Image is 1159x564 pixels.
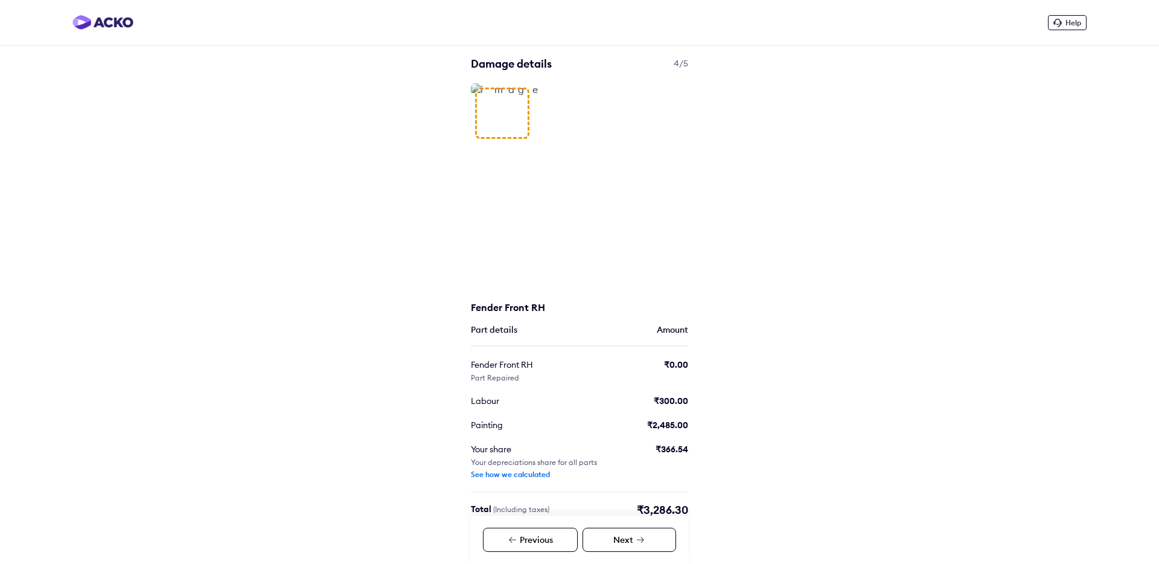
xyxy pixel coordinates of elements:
[657,324,688,336] div: Amount
[647,419,688,431] div: ₹2,485.00
[583,528,676,552] div: Next
[654,395,688,407] div: ₹300.00
[674,57,688,70] span: 4/5
[471,419,582,431] div: Painting
[471,83,541,95] img: image
[471,458,597,467] div: Your depreciations share for all parts
[471,395,582,407] div: Labour
[656,443,688,455] div: ₹366.54
[1065,18,1081,27] span: Help
[471,57,688,71] div: Damage details
[471,443,582,455] div: Your share
[72,15,133,30] img: horizontal-gradient.png
[483,528,578,552] div: Previous
[664,359,688,371] div: ₹0.00
[471,503,549,518] div: Total
[471,470,550,479] div: See how we calculated
[471,373,519,383] div: Part Repaired
[493,505,549,514] span: (Including taxes)
[471,359,582,371] div: Fender Front RH
[471,301,616,314] div: Fender Front RH
[471,324,517,336] div: Part details
[637,503,688,518] div: ₹3,286.30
